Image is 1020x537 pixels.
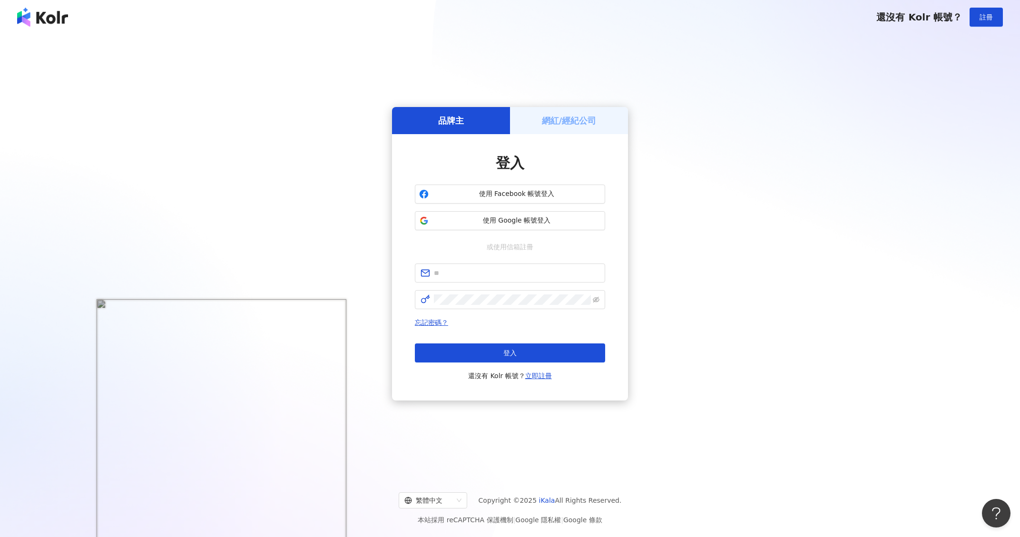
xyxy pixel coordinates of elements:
span: 登入 [503,349,517,357]
div: 繁體中文 [404,493,453,508]
button: 登入 [415,343,605,362]
button: 使用 Google 帳號登入 [415,211,605,230]
a: 忘記密碼？ [415,319,448,326]
span: 本站採用 reCAPTCHA 保護機制 [418,514,602,526]
span: 還沒有 Kolr 帳號？ [876,11,962,23]
span: 註冊 [980,13,993,21]
a: Google 隱私權 [515,516,561,524]
span: eye-invisible [593,296,599,303]
a: 立即註冊 [525,372,552,380]
span: Copyright © 2025 All Rights Reserved. [479,495,622,506]
span: | [561,516,563,524]
a: iKala [539,497,555,504]
a: Google 條款 [563,516,602,524]
button: 使用 Facebook 帳號登入 [415,185,605,204]
span: | [513,516,516,524]
span: 登入 [496,155,524,171]
iframe: Help Scout Beacon - Open [982,499,1010,527]
span: 或使用信箱註冊 [480,242,540,252]
h5: 網紅/經紀公司 [542,115,597,127]
img: logo [17,8,68,27]
span: 還沒有 Kolr 帳號？ [468,370,552,381]
h5: 品牌主 [438,115,464,127]
span: 使用 Facebook 帳號登入 [432,189,601,199]
span: 使用 Google 帳號登入 [432,216,601,225]
button: 註冊 [970,8,1003,27]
